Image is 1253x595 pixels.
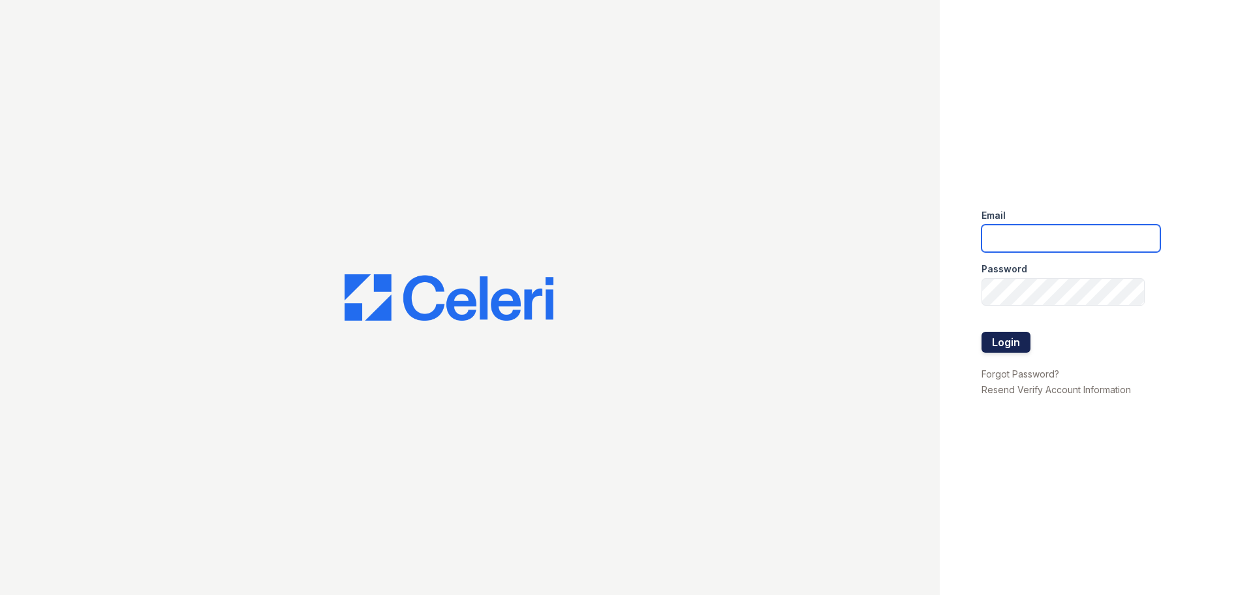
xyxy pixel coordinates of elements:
[982,263,1027,276] label: Password
[982,384,1131,395] a: Resend Verify Account Information
[982,209,1006,222] label: Email
[982,332,1030,353] button: Login
[345,274,553,321] img: CE_Logo_Blue-a8612792a0a2168367f1c8372b55b34899dd931a85d93a1a3d3e32e68fde9ad4.png
[982,368,1059,379] a: Forgot Password?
